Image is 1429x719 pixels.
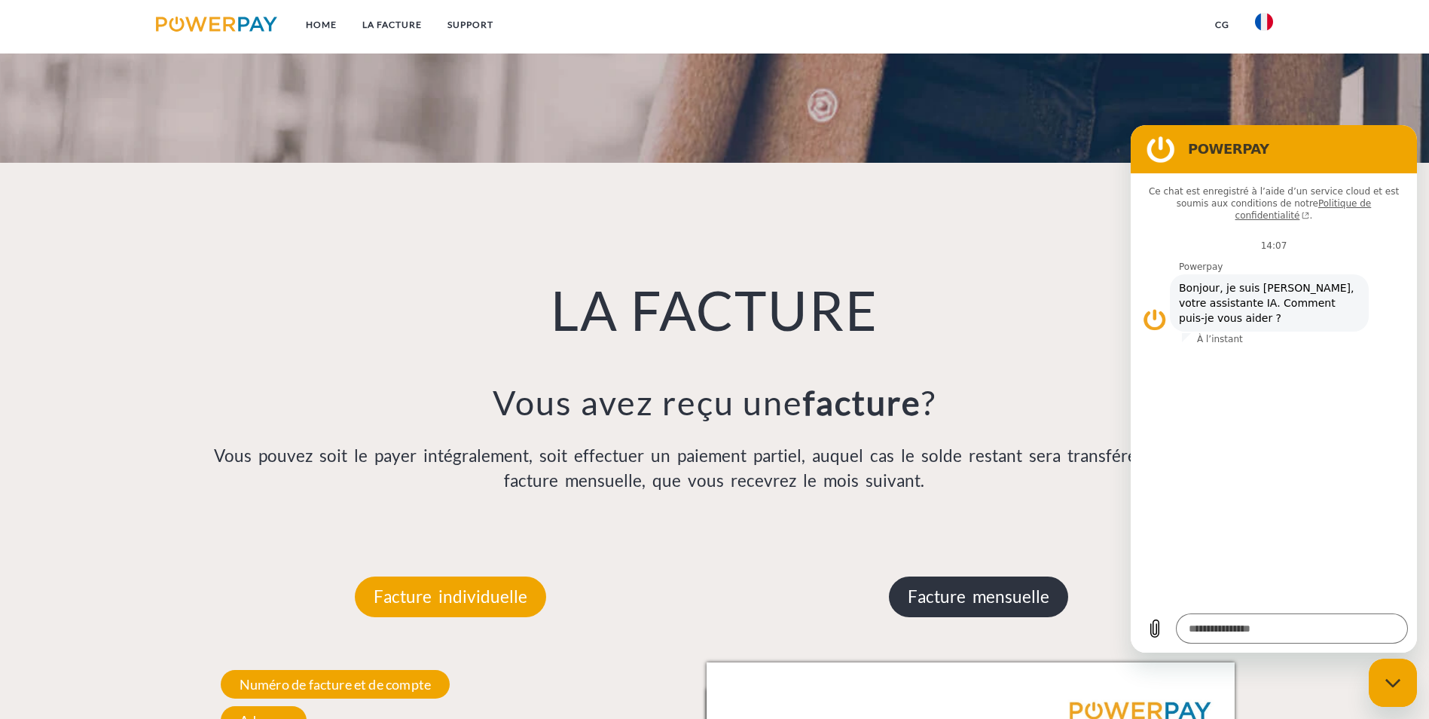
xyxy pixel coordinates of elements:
[293,11,350,38] a: Home
[221,670,450,699] span: Numéro de facture et de compte
[1369,659,1417,707] iframe: Bouton de lancement de la fenêtre de messagerie, conversation en cours
[350,11,435,38] a: LA FACTURE
[1255,13,1273,31] img: fr
[187,443,1243,494] p: Vous pouvez soit le payer intégralement, soit effectuer un paiement partiel, auquel cas le solde ...
[1131,125,1417,653] iframe: Fenêtre de messagerie
[187,276,1243,344] h1: LA FACTURE
[803,382,921,423] b: facture
[435,11,506,38] a: Support
[156,17,277,32] img: logo-powerpay.svg
[889,577,1068,617] p: Facture mensuelle
[187,381,1243,424] h3: Vous avez reçu une ?
[1202,11,1242,38] a: CG
[355,577,546,617] p: Facture individuelle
